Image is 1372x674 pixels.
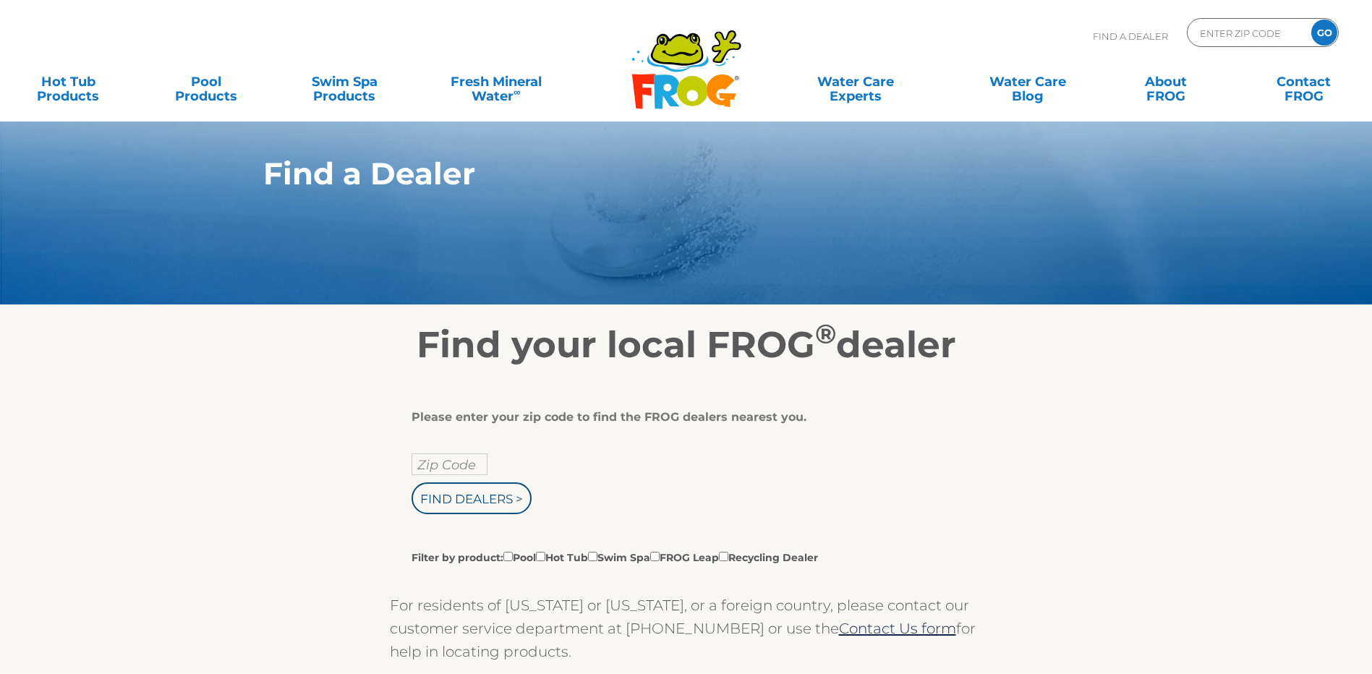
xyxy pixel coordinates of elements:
[839,620,956,637] a: Contact Us form
[1093,18,1168,54] p: Find A Dealer
[769,67,943,96] a: Water CareExperts
[973,67,1081,96] a: Water CareBlog
[1250,67,1358,96] a: ContactFROG
[719,552,728,561] input: Filter by product:PoolHot TubSwim SpaFROG LeapRecycling Dealer
[1112,67,1219,96] a: AboutFROG
[1311,20,1337,46] input: GO
[242,323,1131,367] h2: Find your local FROG dealer
[263,156,1042,191] h1: Find a Dealer
[291,67,399,96] a: Swim SpaProducts
[412,410,950,425] div: Please enter your zip code to find the FROG dealers nearest you.
[815,317,836,350] sup: ®
[588,552,597,561] input: Filter by product:PoolHot TubSwim SpaFROG LeapRecycling Dealer
[412,549,818,565] label: Filter by product: Pool Hot Tub Swim Spa FROG Leap Recycling Dealer
[429,67,563,96] a: Fresh MineralWater∞
[14,67,122,96] a: Hot TubProducts
[503,552,513,561] input: Filter by product:PoolHot TubSwim SpaFROG LeapRecycling Dealer
[536,552,545,561] input: Filter by product:PoolHot TubSwim SpaFROG LeapRecycling Dealer
[514,86,521,98] sup: ∞
[650,552,660,561] input: Filter by product:PoolHot TubSwim SpaFROG LeapRecycling Dealer
[153,67,260,96] a: PoolProducts
[1198,22,1296,43] input: Zip Code Form
[412,482,532,514] input: Find Dealers >
[390,594,983,663] p: For residents of [US_STATE] or [US_STATE], or a foreign country, please contact our customer serv...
